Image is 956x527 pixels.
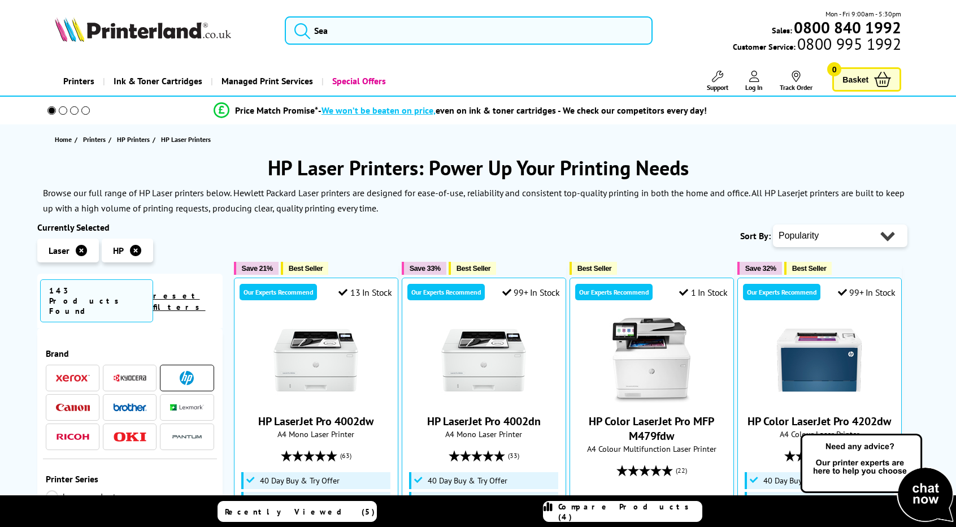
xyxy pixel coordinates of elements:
span: Mon - Fri 9:00am - 5:30pm [825,8,901,19]
h1: HP Laser Printers: Power Up Your Printing Needs [37,154,919,181]
a: HP Printers [117,133,153,145]
a: Support [707,71,728,92]
span: Ink & Toner Cartridges [114,67,202,96]
img: Canon [56,404,90,411]
img: Pantum [170,430,204,444]
img: HP Color LaserJet Pro MFP M479fdw [609,318,694,403]
span: Save 21% [242,264,273,273]
span: A4 Mono Laser Printer [408,429,560,439]
a: Kyocera [113,371,147,385]
span: 40 Day Buy & Try Offer [260,476,340,485]
a: 0800 840 1992 [792,22,901,33]
div: 13 In Stock [338,287,392,298]
span: 143 Products Found [40,279,153,322]
span: Price Match Promise* [235,105,318,116]
span: Log In [745,83,763,92]
a: Log In [745,71,763,92]
div: Currently Selected [37,222,223,233]
span: HP Laser Printers [161,135,211,144]
span: 0800 995 1992 [796,38,901,49]
span: Laser [49,245,69,256]
span: Best Seller [792,264,827,273]
a: Recently Viewed (5) [218,501,377,522]
span: Best Seller [289,264,323,273]
a: Home [55,133,75,145]
a: Ricoh [56,430,90,444]
img: Xerox [56,374,90,382]
span: We won’t be beaten on price, [321,105,436,116]
a: Managed Print Services [211,67,321,96]
span: HP Printers [117,133,150,145]
a: Ink & Toner Cartridges [103,67,211,96]
span: Compare Products (4) [558,502,702,522]
span: Save 32% [745,264,776,273]
a: OKI [113,430,147,444]
img: Brother [113,403,147,411]
a: HP Color LaserJet Pro MFP M479fdw [589,414,714,443]
a: HP LaserJet Pro 4002dn [427,414,541,429]
span: Save 33% [410,264,441,273]
span: Sort By: [740,230,771,241]
span: 40 Day Buy & Try Offer [428,476,507,485]
a: HP Color LaserJet Pro 4202dw [748,414,891,429]
div: Our Experts Recommend [575,284,653,300]
span: Support [707,83,728,92]
a: Printerland Logo [55,17,271,44]
a: HP Color LaserJet Pro 4202dw [777,394,862,405]
span: A4 Mono Laser Printer [240,429,392,439]
span: 0 [827,62,841,76]
span: Best Seller [457,264,491,273]
a: Printers [83,133,108,145]
a: Xerox [56,371,90,385]
a: Printers [55,67,103,96]
a: Canon [56,400,90,414]
div: Our Experts Recommend [240,284,317,300]
span: Sales: [772,25,792,36]
span: Printer Series [46,473,214,485]
a: Special Offers [321,67,394,96]
div: - even on ink & toner cartridges - We check our competitors every day! [318,105,707,116]
a: HP Color LaserJet Pro MFP M479fdw [609,394,694,405]
div: Our Experts Recommend [743,284,820,300]
span: Customer Service: [733,38,901,52]
span: Best Seller [577,264,612,273]
span: (22) [676,460,687,481]
span: A4 Colour Multifunction Laser Printer [576,443,728,454]
img: HP [180,371,194,385]
span: ex VAT @ 20% [630,495,680,506]
img: Kyocera [113,374,147,382]
div: 1 In Stock [679,287,728,298]
a: Basket 0 [832,67,901,92]
button: Best Seller [281,262,329,275]
p: Browse our full range of HP Laser printers below. Hewlett Packard Laser printers are designed for... [43,187,905,214]
li: modal_Promise [32,101,889,120]
img: HP Color LaserJet Pro 4202dw [777,318,862,403]
b: 0800 840 1992 [794,17,901,38]
span: £329.00 [591,493,628,507]
a: HP [170,371,204,385]
a: HP LaserJet Pro 4002dw [273,394,358,405]
a: Track Order [780,71,812,92]
a: Lexmark [170,400,204,414]
img: OKI [113,432,147,442]
input: Sea [285,16,653,45]
span: 40 Day Buy & Try Offer [763,476,843,485]
button: Save 32% [737,262,782,275]
span: Recently Viewed (5) [225,507,375,517]
a: HP LaserJet Pro 4002dw [258,414,373,429]
a: Compare Products (4) [543,501,702,522]
a: Brother [113,400,147,414]
a: reset filters [153,291,206,312]
div: 99+ In Stock [838,287,896,298]
button: Best Seller [570,262,618,275]
span: Basket [842,72,868,87]
span: (33) [508,445,519,466]
img: HP LaserJet Pro 4002dw [273,318,358,403]
img: HP LaserJet Pro 4002dn [441,318,526,403]
span: A4 Colour Laser Printer [744,429,896,439]
button: Save 33% [402,262,446,275]
span: (63) [340,445,351,466]
button: Best Seller [449,262,497,275]
a: LaserJet Enterprise [46,490,148,515]
img: Printerland Logo [55,17,231,42]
